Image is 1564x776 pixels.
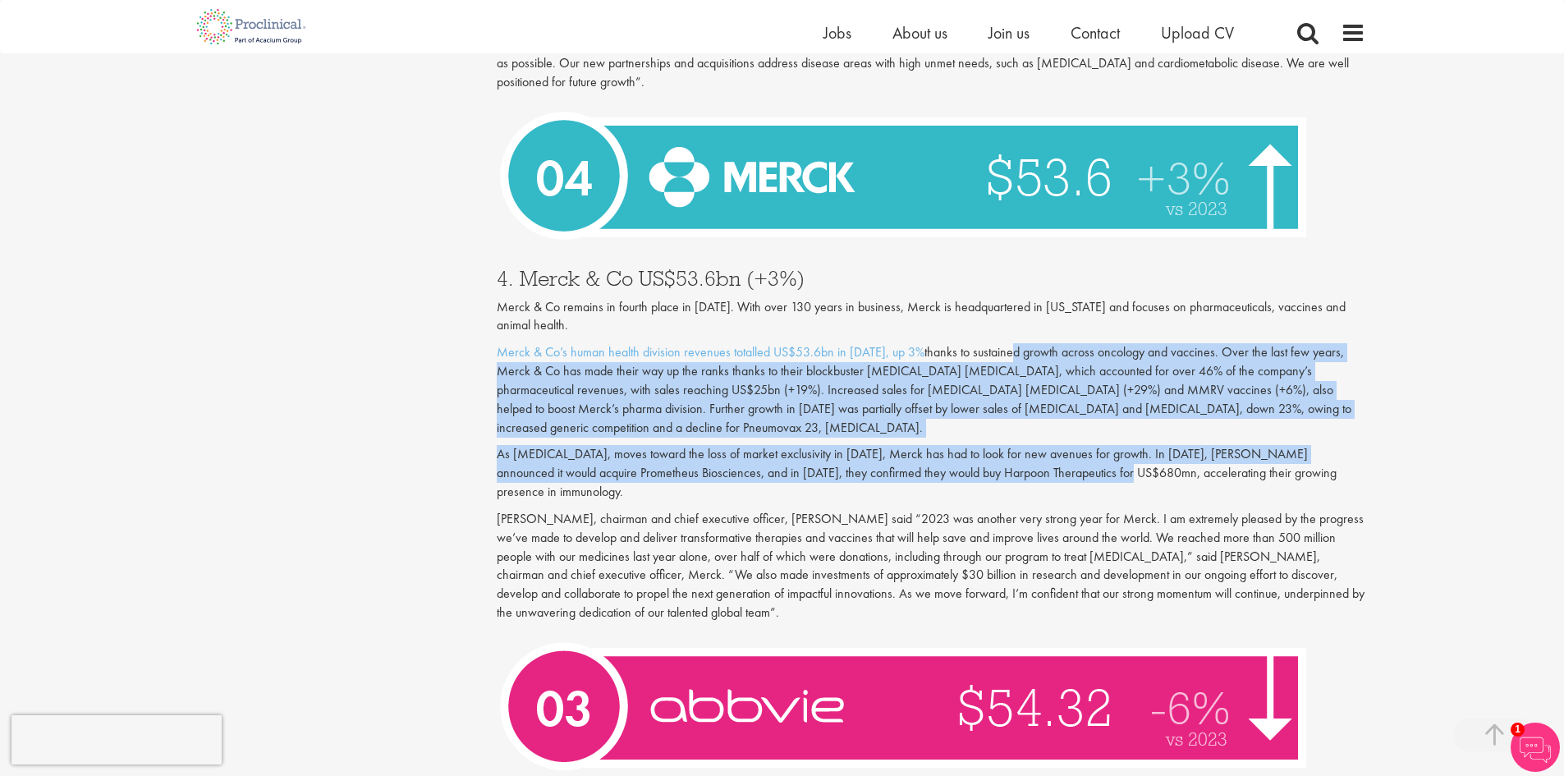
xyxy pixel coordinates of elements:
[497,268,1365,289] h3: 4. Merck & Co US$53.6bn (+3%)
[823,22,851,44] a: Jobs
[1511,723,1560,772] img: Chatbot
[497,298,1365,336] p: Merck & Co remains in fourth place in [DATE]. With over 130 years in business, Merck is headquart...
[497,343,1365,437] p: thanks to sustained growth across oncology and vaccines. Over the last few years, Merck & Co has ...
[1071,22,1120,44] a: Contact
[892,22,947,44] a: About us
[1511,723,1525,737] span: 1
[497,343,924,360] a: Merck & Co’s human health division revenues totalled US$53.6bn in [DATE], up 3%
[11,715,222,765] iframe: reCAPTCHA
[988,22,1030,44] a: Join us
[497,445,1365,502] p: As [MEDICAL_DATA], moves toward the loss of market exclusivity in [DATE], Merck has had to look f...
[497,510,1365,622] p: [PERSON_NAME], chairman and chief executive officer, [PERSON_NAME] said “2023 was another very st...
[1161,22,1234,44] a: Upload CV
